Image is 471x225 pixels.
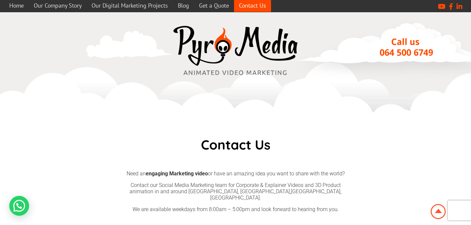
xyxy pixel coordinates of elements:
[170,22,302,81] a: video marketing media company westville durban logo
[124,182,347,201] p: Contact our Social Media Marketing team for Corporate & Explainer Videos and 3D Product animation...
[124,206,347,212] p: We are available weekdays from 8:00am – 5:00pm and look forward to hearing from you.
[146,170,208,177] b: engaging Marketing video
[124,170,347,177] p: Need an or have an amazing idea you want to share with the world?
[170,22,302,79] img: video marketing media company westville durban logo
[429,203,447,220] img: Animation Studio South Africa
